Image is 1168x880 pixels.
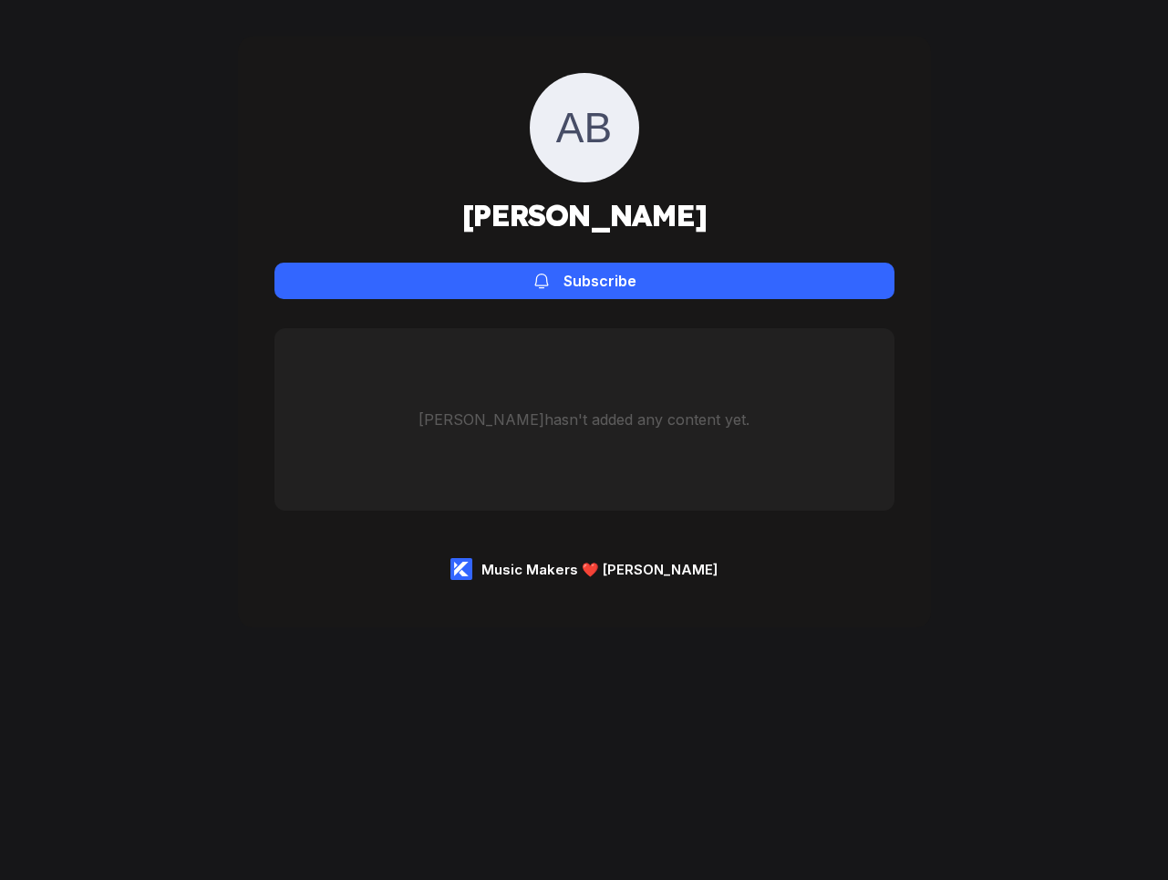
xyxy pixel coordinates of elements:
[450,558,718,580] a: Music Makers ❤️ [PERSON_NAME]
[461,197,707,233] h1: [PERSON_NAME]
[274,263,894,299] button: Subscribe
[530,73,639,182] div: Adon Brian
[481,561,718,578] div: Music Makers ❤️ [PERSON_NAME]
[563,272,636,290] div: Subscribe
[530,73,639,182] span: AB
[419,410,749,429] div: [PERSON_NAME] hasn't added any content yet.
